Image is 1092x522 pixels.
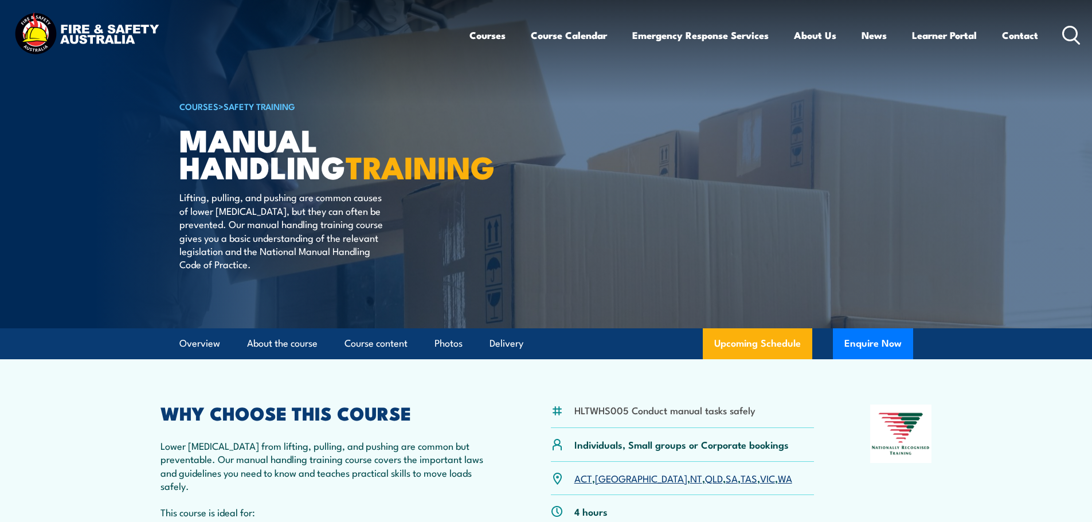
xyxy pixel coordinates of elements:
[531,20,607,50] a: Course Calendar
[346,142,495,190] strong: TRAINING
[574,403,756,417] li: HLTWHS005 Conduct manual tasks safely
[161,439,495,493] p: Lower [MEDICAL_DATA] from lifting, pulling, and pushing are common but preventable. Our manual ha...
[726,471,738,485] a: SA
[179,190,389,270] p: Lifting, pulling, and pushing are common causes of lower [MEDICAL_DATA], but they can often be pr...
[833,328,913,359] button: Enquire Now
[1002,20,1038,50] a: Contact
[862,20,887,50] a: News
[760,471,775,485] a: VIC
[574,505,608,518] p: 4 hours
[179,100,218,112] a: COURSES
[179,126,463,179] h1: Manual Handling
[247,328,318,359] a: About the course
[632,20,769,50] a: Emergency Response Services
[435,328,463,359] a: Photos
[574,471,592,485] a: ACT
[161,505,495,519] p: This course is ideal for:
[179,328,220,359] a: Overview
[179,99,463,113] h6: >
[490,328,523,359] a: Delivery
[705,471,723,485] a: QLD
[345,328,408,359] a: Course content
[703,328,812,359] a: Upcoming Schedule
[912,20,977,50] a: Learner Portal
[224,100,295,112] a: Safety Training
[870,405,932,463] img: Nationally Recognised Training logo.
[794,20,836,50] a: About Us
[690,471,702,485] a: NT
[778,471,792,485] a: WA
[574,438,789,451] p: Individuals, Small groups or Corporate bookings
[161,405,495,421] h2: WHY CHOOSE THIS COURSE
[595,471,687,485] a: [GEOGRAPHIC_DATA]
[574,472,792,485] p: , , , , , , ,
[741,471,757,485] a: TAS
[469,20,506,50] a: Courses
